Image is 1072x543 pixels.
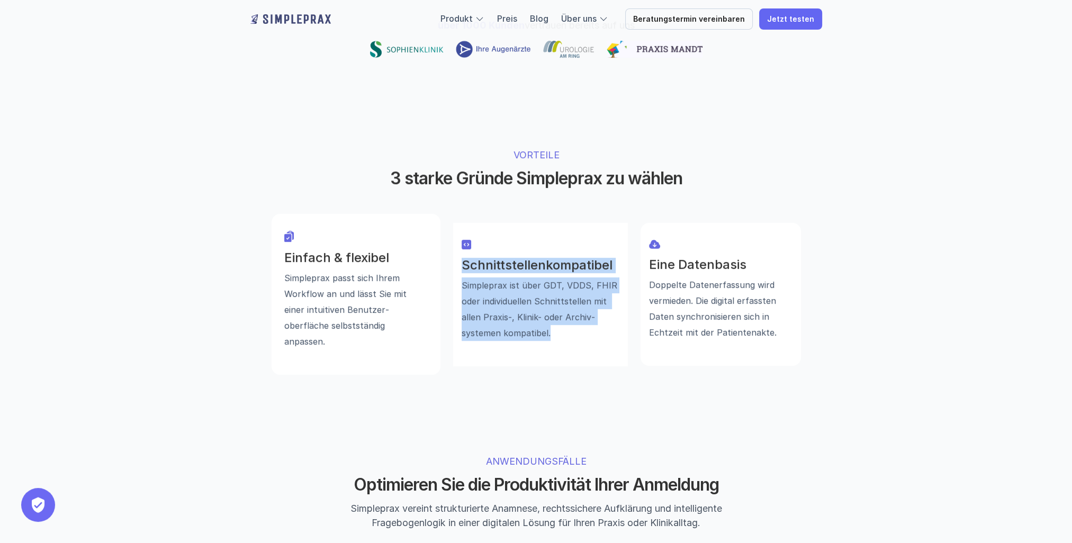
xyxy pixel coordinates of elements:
p: VORTEILE [371,148,701,162]
p: ANWENDUNGSFÄLLE [371,454,701,468]
a: Produkt [440,13,473,24]
p: Simpleprax ist über GDT, VDDS, FHIR oder individuellen Schnittstellen mit allen Praxis-, Klinik- ... [462,277,619,340]
a: Jetzt testen [759,8,822,30]
p: Simpleprax vereint strukturierte Anamnese, rechtssichere Aufklärung und intelligente Fragebogenlo... [338,501,735,530]
a: Preis [497,13,517,24]
a: Beratungstermin vereinbaren [625,8,753,30]
p: Simpleprax passt sich Ihrem Workflow an und lässt Sie mit einer intuitiven Benutzer­oberfläche se... [284,270,428,349]
a: Blog [530,13,548,24]
h2: Optimieren Sie die Produktivität Ihrer Anmeldung [338,475,735,495]
p: Beratungstermin vereinbaren [633,15,745,24]
h3: Einfach & flexibel [284,250,428,266]
h2: 3 starke Gründe Simpleprax zu wählen [338,168,735,188]
p: Doppelte Datenerfassung wird vermieden. Die digital erfassten Daten synchronisieren sich in Echtz... [649,277,792,340]
p: Jetzt testen [767,15,814,24]
h3: Eine Datenbasis [649,257,792,273]
h3: Schnittstellenkompatibel [462,258,619,273]
a: Über uns [561,13,597,24]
